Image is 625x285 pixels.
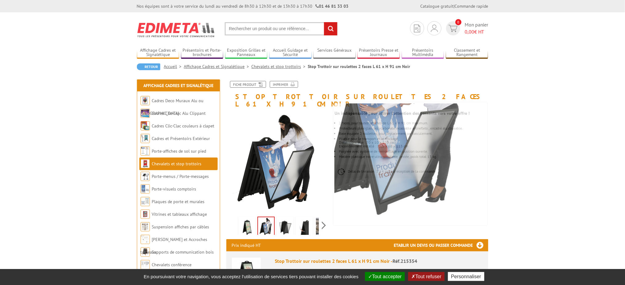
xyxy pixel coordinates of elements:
[445,21,488,35] a: devis rapide 0 Mon panier 0,00€ HT
[270,81,298,88] a: Imprimer
[141,210,150,219] img: Vitrines et tableaux affichage
[141,184,150,194] img: Porte-visuels comptoirs
[141,222,150,231] img: Suspension affiches par câbles
[465,29,475,35] span: 0,00
[152,123,215,129] a: Cadres Clic-Clac couleurs à clapet
[152,262,192,267] a: Chevalets conférence
[252,64,308,69] a: Chevalets et stop trottoirs
[181,48,224,58] a: Présentoirs et Porte-brochures
[446,48,488,58] a: Classement et Rangement
[421,3,454,9] a: Catalogue gratuit
[465,28,488,35] span: € HT
[258,217,274,236] img: stop_trottoir_roulettes_etanche_2_faces_noir_215354_3bis.jpg
[225,48,268,58] a: Exposition Grilles et Panneaux
[357,48,400,58] a: Présentoirs Presse et Journaux
[232,239,261,251] p: Prix indiqué HT
[141,159,150,168] img: Chevalets et stop trottoirs
[394,239,488,251] h3: Etablir un devis ou passer commande
[431,25,438,32] img: devis rapide
[278,218,293,237] img: stop_trottoir_roulettes_etanche_2_faces_noir_215354_2.jpg
[152,174,209,179] a: Porte-menus / Porte-messages
[449,25,458,32] img: devis rapide
[141,96,150,105] img: Cadres Deco Muraux Alu ou Bois
[141,147,150,156] img: Porte-affiches de sol sur pied
[313,48,356,58] a: Services Généraux
[455,19,462,25] span: 0
[421,3,488,9] div: |
[141,274,362,279] span: En poursuivant votre navigation, vous acceptez l'utilisation de services tiers pouvant installer ...
[152,186,196,192] a: Porte-visuels comptoirs
[141,235,150,244] img: Cimaises et Accroches tableaux
[141,260,150,269] img: Chevalets conférence
[455,3,488,9] a: Commande rapide
[448,272,484,281] button: Personnaliser (fenêtre modale)
[222,81,493,108] h1: Stop Trottoir sur roulettes 2 faces L 61 x H 91 cm Noir
[137,63,160,70] a: Retour
[152,161,202,167] a: Chevalets et stop trottoirs
[137,3,349,9] div: Nos équipes sont à votre service du lundi au vendredi de 8h30 à 12h30 et de 13h30 à 17h30
[297,218,312,237] img: stop_trottoir_roulettes_etanche_2_faces_noir_215354_4.jpg
[408,272,444,281] button: Tout refuser
[321,220,327,231] span: Next
[184,64,252,69] a: Affichage Cadres et Signalétique
[316,218,331,237] img: stop_trottoir_roulettes_etanche_2_faces_noir_215354_0bis1.jpg
[302,40,487,225] img: stop_trottoir_roulettes_etanche_2_faces_noir_215354_3bis.jpg
[152,199,205,204] a: Plaques de porte et murales
[141,172,150,181] img: Porte-menus / Porte-messages
[414,25,420,32] img: devis rapide
[402,48,444,58] a: Présentoirs Multimédia
[141,121,150,130] img: Cadres Clic-Clac couleurs à clapet
[225,22,338,35] input: Rechercher un produit ou une référence...
[465,21,488,35] span: Mon panier
[152,224,209,230] a: Suspension affiches par câbles
[316,3,349,9] strong: 01 46 81 33 03
[152,249,214,255] a: Supports de communication bois
[393,258,417,264] span: Réf.215354
[308,63,410,70] li: Stop Trottoir sur roulettes 2 faces L 61 x H 91 cm Noir
[240,218,254,237] img: stop_trottoir_roulettes_etanche_2_faces_noir_215354_1bis.jpg
[324,22,337,35] input: rechercher
[152,110,206,116] a: Cadres Clic-Clac Alu Clippant
[226,111,330,215] img: stop_trottoir_roulettes_etanche_2_faces_noir_215354_3bis.jpg
[152,211,207,217] a: Vitrines et tableaux affichage
[230,81,266,88] a: Fiche produit
[164,64,184,69] a: Accueil
[141,134,150,143] img: Cadres et Présentoirs Extérieur
[269,48,312,58] a: Accueil Guidage et Sécurité
[137,18,216,41] img: Edimeta
[141,98,204,116] a: Cadres Deco Muraux Alu ou [GEOGRAPHIC_DATA]
[275,258,483,265] div: Stop Trottoir sur roulettes 2 faces L 61 x H 91 cm Noir -
[141,237,208,255] a: [PERSON_NAME] et Accroches tableaux
[152,136,210,141] a: Cadres et Présentoirs Extérieur
[365,272,405,281] button: Tout accepter
[141,197,150,206] img: Plaques de porte et murales
[143,83,213,88] a: Affichage Cadres et Signalétique
[137,48,179,58] a: Affichage Cadres et Signalétique
[152,148,206,154] a: Porte-affiches de sol sur pied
